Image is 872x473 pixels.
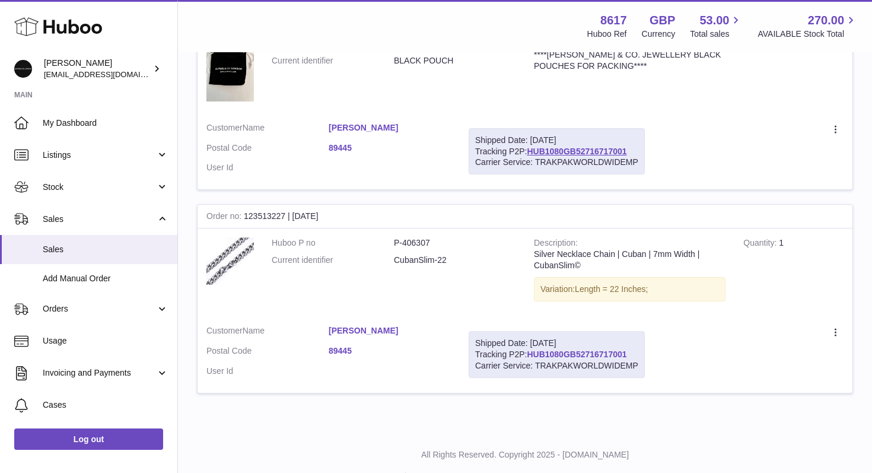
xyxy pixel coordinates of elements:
[394,237,516,249] dd: P-406307
[43,335,168,347] span: Usage
[642,28,676,40] div: Currency
[650,12,675,28] strong: GBP
[527,350,626,359] a: HUB1080GB52716717001
[206,123,243,132] span: Customer
[394,255,516,266] dd: CubanSlim-22
[758,12,858,40] a: 270.00 AVAILABLE Stock Total
[206,211,244,224] strong: Order no
[575,284,648,294] span: Length = 22 Inches;
[690,28,743,40] span: Total sales
[43,118,168,129] span: My Dashboard
[206,237,254,285] img: Cuban.jpg
[475,135,638,146] div: Shipped Date: [DATE]
[14,428,163,450] a: Log out
[329,325,451,337] a: [PERSON_NAME]
[734,29,852,113] td: 1
[206,325,329,339] dt: Name
[808,12,844,28] span: 270.00
[469,128,645,175] div: Tracking P2P:
[206,345,329,360] dt: Postal Code
[206,142,329,157] dt: Postal Code
[14,60,32,78] img: hello@alfredco.com
[699,12,729,28] span: 53.00
[206,366,329,377] dt: User Id
[272,237,394,249] dt: Huboo P no
[475,338,638,349] div: Shipped Date: [DATE]
[534,238,578,250] strong: Description
[272,55,394,66] dt: Current identifier
[206,326,243,335] span: Customer
[43,273,168,284] span: Add Manual Order
[734,228,852,316] td: 1
[534,249,725,271] div: Silver Necklace Chain | Cuban | 7mm Width | CubanSlim©
[329,345,451,357] a: 89445
[43,303,156,315] span: Orders
[475,360,638,372] div: Carrier Service: TRAKPAKWORLDWIDEMP
[43,367,156,379] span: Invoicing and Payments
[758,28,858,40] span: AVAILABLE Stock Total
[198,205,852,228] div: 123513227 | [DATE]
[43,399,168,411] span: Cases
[43,150,156,161] span: Listings
[475,157,638,168] div: Carrier Service: TRAKPAKWORLDWIDEMP
[272,255,394,266] dt: Current identifier
[206,122,329,136] dt: Name
[527,147,626,156] a: HUB1080GB52716717001
[44,58,151,80] div: [PERSON_NAME]
[600,12,627,28] strong: 8617
[43,214,156,225] span: Sales
[469,331,645,378] div: Tracking P2P:
[534,49,725,72] div: ****[PERSON_NAME] & CO. JEWELLERY BLACK POUCHES FOR PACKING****
[743,238,779,250] strong: Quantity
[690,12,743,40] a: 53.00 Total sales
[329,142,451,154] a: 89445
[534,277,725,301] div: Variation:
[206,162,329,173] dt: User Id
[44,69,174,79] span: [EMAIL_ADDRESS][DOMAIN_NAME]
[329,122,451,134] a: [PERSON_NAME]
[587,28,627,40] div: Huboo Ref
[43,182,156,193] span: Stock
[43,244,168,255] span: Sales
[206,38,254,101] img: 86171736511865.jpg
[187,449,863,461] p: All Rights Reserved. Copyright 2025 - [DOMAIN_NAME]
[394,55,516,66] dd: BLACK POUCH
